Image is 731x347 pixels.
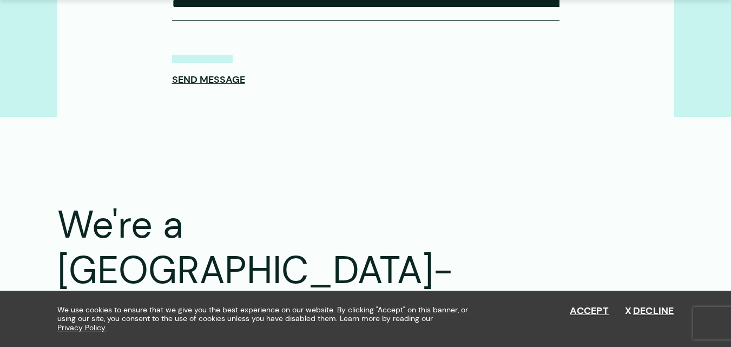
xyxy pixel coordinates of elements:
[625,305,674,317] button: Decline
[172,55,245,86] button: SEND MESSAGE
[172,74,245,86] span: SEND MESSAGE
[57,305,477,332] span: We use cookies to ensure that we give you the best experience on our website. By clicking "Accept...
[570,305,609,317] button: Accept
[57,323,107,332] a: Privacy Policy.
[57,202,535,339] h2: We're a [GEOGRAPHIC_DATA]-based, global team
